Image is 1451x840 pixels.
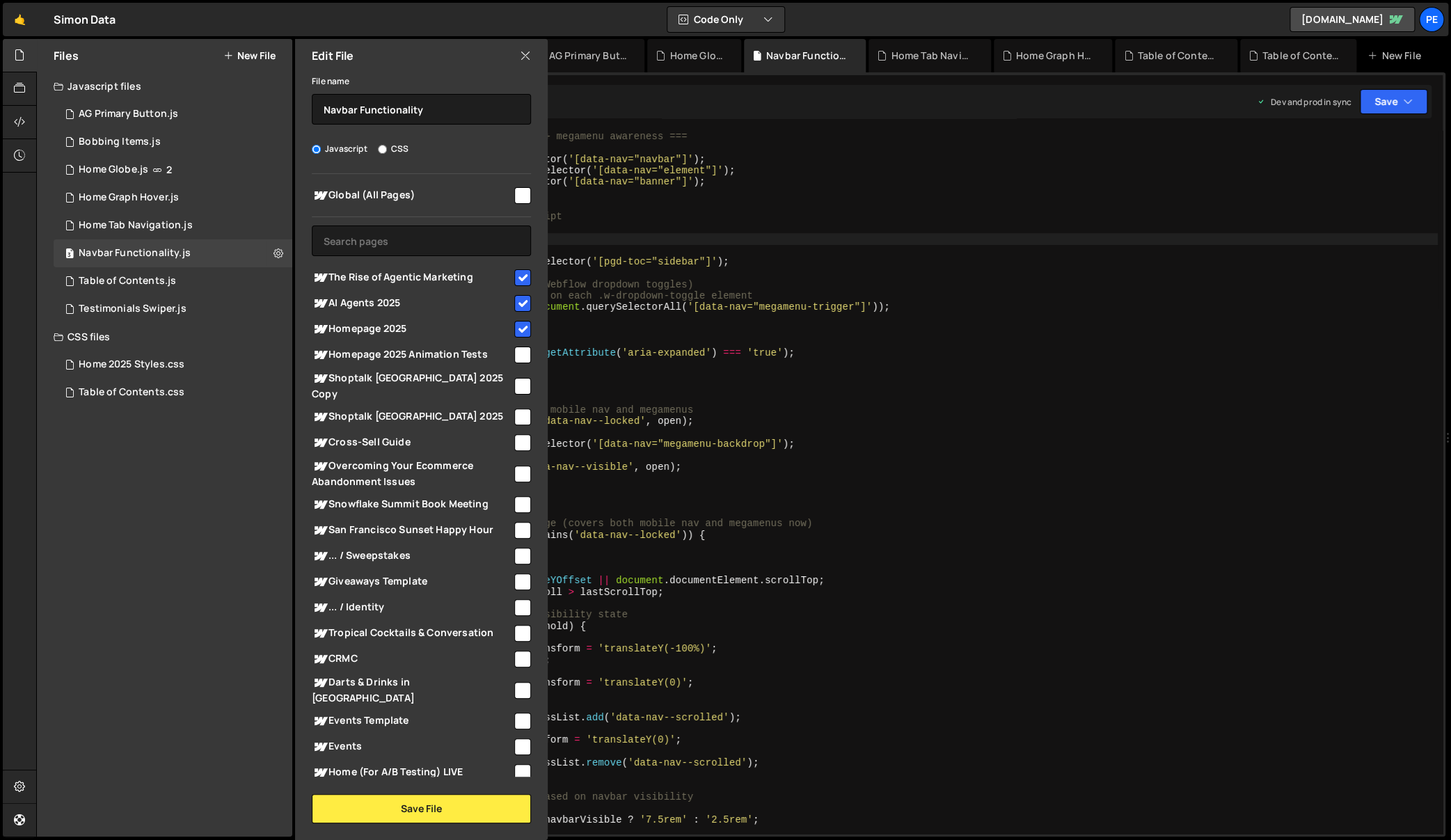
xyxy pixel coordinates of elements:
div: Home Graph Hover.js [1016,49,1095,63]
span: Home (For A/B Testing) LIVE [312,764,512,781]
span: Cross-Sell Guide [312,434,512,451]
span: 3 [65,249,74,260]
div: Table of Contents.css [79,386,184,399]
div: 16753/46419.css [54,379,292,406]
button: Save File [312,794,531,823]
div: Bobbing Items.js [79,136,161,148]
input: Search pages [312,225,531,256]
div: Home Tab Navigation.js [891,49,974,63]
span: San Francisco Sunset Happy Hour [312,522,512,539]
span: ... / Identity [312,599,512,616]
span: Shoptalk [GEOGRAPHIC_DATA] 2025 [312,409,512,425]
div: Table of Contents.js [1262,49,1340,63]
div: Simon Data [54,11,116,28]
span: CRMC [312,651,512,667]
span: Events Template [312,713,512,729]
span: Tropical Cocktails & Conversation [312,625,512,642]
span: Darts & Drinks in [GEOGRAPHIC_DATA] [312,674,512,705]
div: 16753/46418.js [54,267,292,295]
span: Shoptalk [GEOGRAPHIC_DATA] 2025 Copy [312,370,512,401]
div: Testimonials Swiper.js [79,303,187,315]
div: Home Tab Navigation.js [79,219,193,232]
div: Navbar Functionality.js [79,247,191,260]
span: Homepage 2025 [312,321,512,338]
h2: Files [54,48,79,63]
div: 16753/46062.js [54,212,292,239]
input: Javascript [312,145,321,154]
div: 16753/45793.css [54,351,292,379]
button: Code Only [667,7,784,32]
div: 16753/45990.js [54,100,292,128]
div: New File [1367,49,1426,63]
div: Dev and prod in sync [1257,96,1351,108]
div: Table of Contents.css [1137,49,1220,63]
span: Snowflake Summit Book Meeting [312,496,512,513]
div: Home Graph Hover.js [79,191,179,204]
input: Name [312,94,531,125]
span: AI Agents 2025 [312,295,512,312]
div: AG Primary Button.js [79,108,178,120]
div: Home Globe.js [669,49,724,63]
a: 🤙 [3,3,37,36]
div: 16753/46016.js [54,156,292,184]
span: Homepage 2025 Animation Tests [312,347,512,363]
div: 16753/45758.js [54,184,292,212]
span: ... / Sweepstakes [312,548,512,564]
div: Table of Contents.js [79,275,176,287]
a: [DOMAIN_NAME] [1290,7,1415,32]
a: Pe [1419,7,1444,32]
span: Giveaways Template [312,573,512,590]
div: 16753/46225.js [54,239,292,267]
div: CSS files [37,323,292,351]
h2: Edit File [312,48,354,63]
div: Navbar Functionality.js [766,49,849,63]
label: File name [312,74,349,88]
span: Global (All Pages) [312,187,512,204]
span: The Rise of Agentic Marketing [312,269,512,286]
div: AG Primary Button.js [548,49,628,63]
span: Overcoming Your Ecommerce Abandonment Issues [312,458,512,489]
input: CSS [378,145,387,154]
span: Events [312,738,512,755]
label: CSS [378,142,409,156]
div: 16753/45792.js [54,295,292,323]
span: 2 [166,164,172,175]
div: 16753/46060.js [54,128,292,156]
button: New File [223,50,276,61]
button: Save [1360,89,1427,114]
div: Home Globe.js [79,164,148,176]
div: Javascript files [37,72,292,100]
label: Javascript [312,142,367,156]
div: Home 2025 Styles.css [79,358,184,371]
